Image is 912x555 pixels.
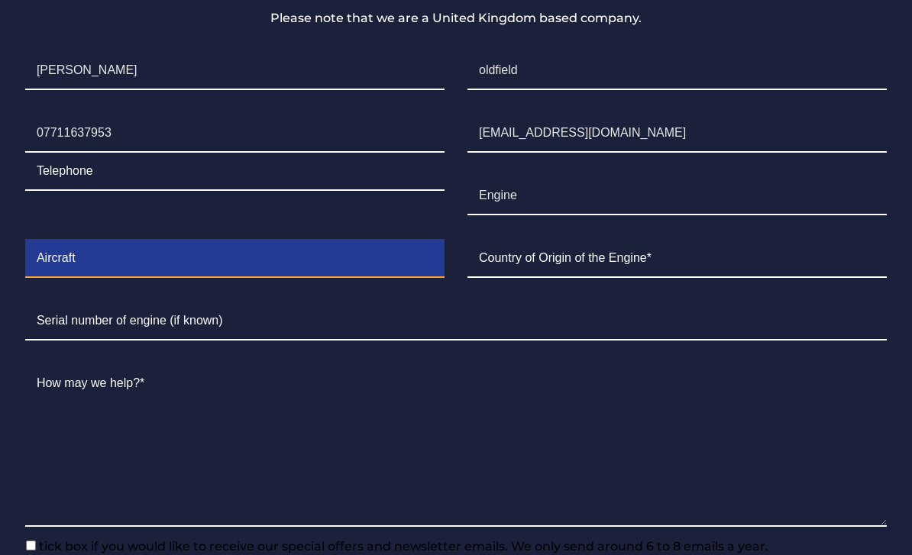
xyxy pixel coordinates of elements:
input: Country of Origin of the Engine* [467,240,887,278]
input: +00 [25,115,445,153]
p: Please note that we are a United Kingdom based company. [14,9,898,27]
span: tick box if you would like to receive our special offers and newsletter emails. We only send arou... [36,539,768,553]
input: Telephone [25,153,445,191]
input: First Name* [25,52,445,90]
input: Serial number of engine (if known) [25,302,887,340]
input: Email* [467,115,887,153]
input: tick box if you would like to receive our special offers and newsletter emails. We only send arou... [26,540,36,550]
input: Aircraft [25,240,445,278]
input: Surname* [467,52,887,90]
